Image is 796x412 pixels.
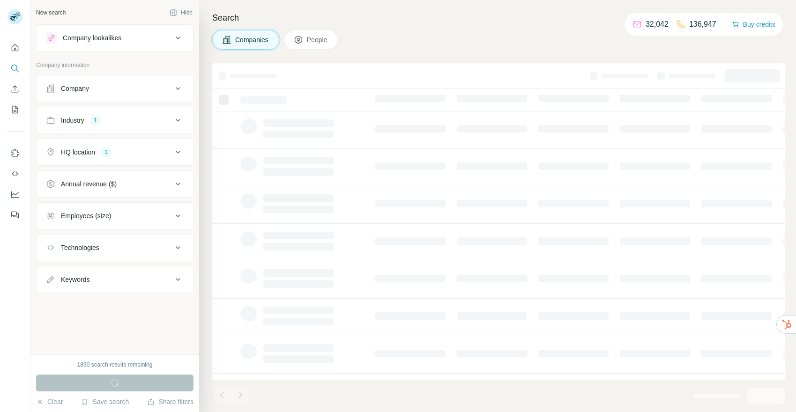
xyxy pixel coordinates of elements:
[63,33,121,43] div: Company lookalikes
[61,147,95,157] div: HQ location
[36,397,63,406] button: Clear
[90,116,101,125] div: 1
[77,360,153,369] div: 1890 search results remaining
[689,19,716,30] p: 136,947
[7,39,22,56] button: Quick start
[7,206,22,223] button: Feedback
[37,109,193,132] button: Industry1
[36,8,66,17] div: New search
[37,77,193,100] button: Company
[37,205,193,227] button: Employees (size)
[81,397,129,406] button: Save search
[37,268,193,291] button: Keywords
[7,60,22,77] button: Search
[37,173,193,195] button: Annual revenue ($)
[7,81,22,97] button: Enrich CSV
[36,61,193,69] p: Company information
[147,397,193,406] button: Share filters
[61,275,89,284] div: Keywords
[61,179,117,189] div: Annual revenue ($)
[732,18,775,31] button: Buy credits
[7,186,22,203] button: Dashboard
[61,211,111,221] div: Employees (size)
[7,145,22,162] button: Use Surfe on LinkedIn
[37,141,193,163] button: HQ location1
[37,236,193,259] button: Technologies
[235,35,269,44] span: Companies
[212,11,785,24] h4: Search
[101,148,112,156] div: 1
[7,101,22,118] button: My lists
[61,243,99,252] div: Technologies
[646,19,669,30] p: 32,042
[7,165,22,182] button: Use Surfe API
[37,27,193,49] button: Company lookalikes
[61,84,89,93] div: Company
[61,116,84,125] div: Industry
[163,6,199,20] button: Hide
[307,35,328,44] span: People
